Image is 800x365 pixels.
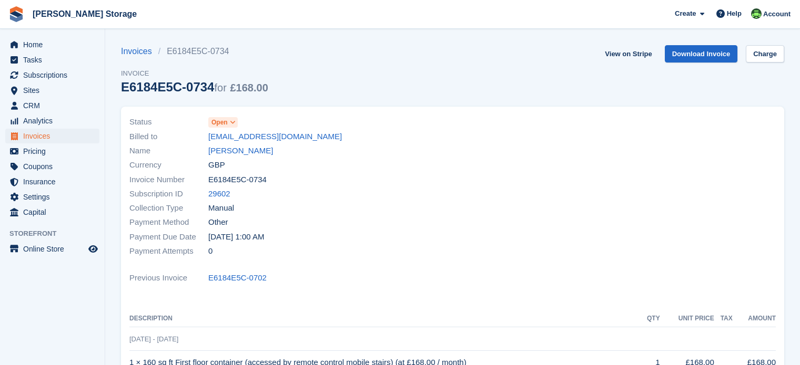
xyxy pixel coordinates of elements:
[23,129,86,143] span: Invoices
[5,113,99,128] a: menu
[5,190,99,204] a: menu
[129,202,208,214] span: Collection Type
[129,335,178,343] span: [DATE] - [DATE]
[208,188,230,200] a: 29602
[665,45,738,62] a: Download Invoice
[5,98,99,113] a: menu
[5,68,99,82] a: menu
[5,129,99,143] a: menu
[129,116,208,128] span: Status
[28,5,141,23] a: [PERSON_NAME] Storage
[5,242,99,256] a: menu
[129,188,208,200] span: Subscription ID
[5,174,99,189] a: menu
[208,159,225,171] span: GBP
[208,116,238,128] a: Open
[9,228,105,239] span: Storefront
[23,113,86,128] span: Analytics
[129,245,208,257] span: Payment Attempts
[121,45,268,58] nav: breadcrumbs
[129,159,208,171] span: Currency
[675,8,696,19] span: Create
[23,205,86,220] span: Capital
[733,310,776,327] th: Amount
[714,310,733,327] th: Tax
[5,205,99,220] a: menu
[129,216,208,228] span: Payment Method
[23,144,86,159] span: Pricing
[208,216,228,228] span: Other
[121,45,158,58] a: Invoices
[121,68,268,79] span: Invoice
[23,190,86,204] span: Settings
[5,159,99,174] a: menu
[129,231,208,243] span: Payment Due Date
[23,53,86,67] span: Tasks
[23,159,86,174] span: Coupons
[5,83,99,98] a: menu
[660,310,714,327] th: Unit Price
[208,231,264,243] time: 2025-09-26 00:00:00 UTC
[23,83,86,98] span: Sites
[214,82,226,93] span: for
[601,45,656,62] a: View on Stripe
[23,68,86,82] span: Subscriptions
[208,245,212,257] span: 0
[211,118,228,127] span: Open
[23,242,86,256] span: Online Store
[129,310,640,327] th: Description
[23,174,86,189] span: Insurance
[5,37,99,52] a: menu
[87,243,99,255] a: Preview store
[208,272,267,284] a: E6184E5C-0702
[763,9,791,19] span: Account
[5,53,99,67] a: menu
[129,272,208,284] span: Previous Invoice
[230,82,268,93] span: £168.00
[727,8,742,19] span: Help
[208,131,342,143] a: [EMAIL_ADDRESS][DOMAIN_NAME]
[121,80,268,94] div: E6184E5C-0734
[640,310,660,327] th: QTY
[5,144,99,159] a: menu
[129,174,208,186] span: Invoice Number
[23,37,86,52] span: Home
[23,98,86,113] span: CRM
[129,145,208,157] span: Name
[8,6,24,22] img: stora-icon-8386f47178a22dfd0bd8f6a31ec36ba5ce8667c1dd55bd0f319d3a0aa187defe.svg
[746,45,784,62] a: Charge
[208,145,273,157] a: [PERSON_NAME]
[751,8,762,19] img: Thomas Frary
[129,131,208,143] span: Billed to
[208,174,267,186] span: E6184E5C-0734
[208,202,234,214] span: Manual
